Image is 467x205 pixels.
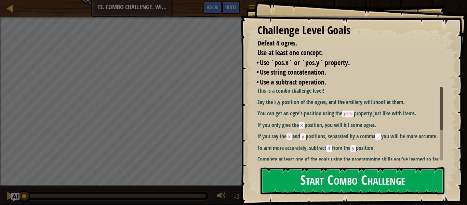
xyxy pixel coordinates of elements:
[286,133,292,140] code: x
[350,145,356,152] code: y
[207,4,218,10] span: Ask AI
[249,38,441,48] li: Defeat 4 ogres.
[260,58,350,67] span: Use `pos.x` or `pos.y` property.
[257,132,443,141] p: If you say the and positions, separated by a comma you will be more accurate.
[257,48,323,57] span: Use at least one concept:
[260,67,326,77] span: Use string concatenation.
[300,133,306,140] code: y
[257,155,443,163] p: Complete at least one of the goals using the programming skills you've learned so far:
[233,191,240,201] span: ♫
[257,38,297,48] span: Defeat 4 ogres.
[215,190,228,204] button: Adjust volume
[257,98,443,106] p: Say the x,y position of the ogres, and the artillery will shoot at them.
[342,111,354,117] code: pos
[256,58,441,68] li: Use `pos.x` or `pos.y` property.
[256,67,258,77] i: •
[257,87,443,95] p: This is a combo challenge level!
[261,167,444,194] button: Start Combo Challenge
[299,122,305,129] code: x
[232,190,243,204] button: ♫
[203,1,222,14] button: Ask AI
[257,23,443,38] div: Challenge Level Goals
[3,190,17,204] button: Ctrl + P: Pause
[256,77,258,87] i: •
[257,144,443,152] p: To aim more accurately, subtract from the position.
[260,77,326,87] span: Use a subtract operation.
[256,67,441,77] li: Use string concatenation.
[256,77,441,87] li: Use a subtract operation.
[257,121,443,129] p: If you only give the position, you will hit some ogres.
[225,4,237,10] span: Hints
[249,48,441,58] li: Use at least one concept:
[256,58,258,67] i: •
[375,133,381,140] code: ,
[257,110,443,118] p: You can get an ogre's position using the property just like with items.
[326,145,332,152] code: 4
[11,193,19,202] button: Ask AI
